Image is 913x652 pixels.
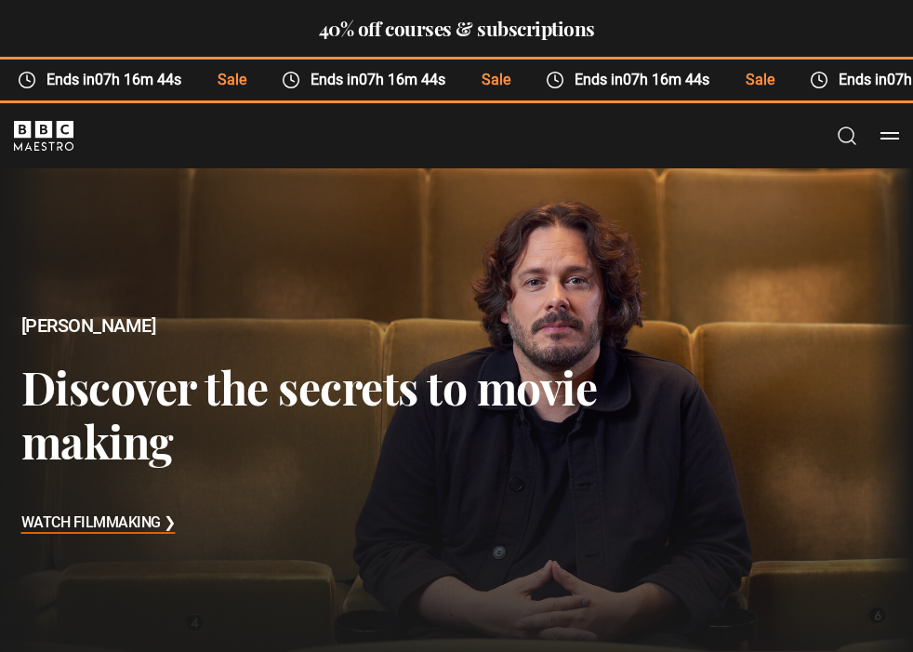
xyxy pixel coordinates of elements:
[622,71,708,88] time: 07h 16m 44s
[199,69,263,91] span: Sale
[35,69,198,91] span: Ends in
[299,69,462,91] span: Ends in
[21,360,603,468] h3: Discover the secrets to movie making
[94,71,180,88] time: 07h 16m 44s
[21,510,176,538] h3: Watch Filmmaking ❯
[726,69,790,91] span: Sale
[14,121,73,151] svg: BBC Maestro
[563,69,726,91] span: Ends in
[463,69,527,91] span: Sale
[21,313,603,339] h2: [PERSON_NAME]
[358,71,444,88] time: 07h 16m 44s
[880,126,899,145] button: Toggle navigation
